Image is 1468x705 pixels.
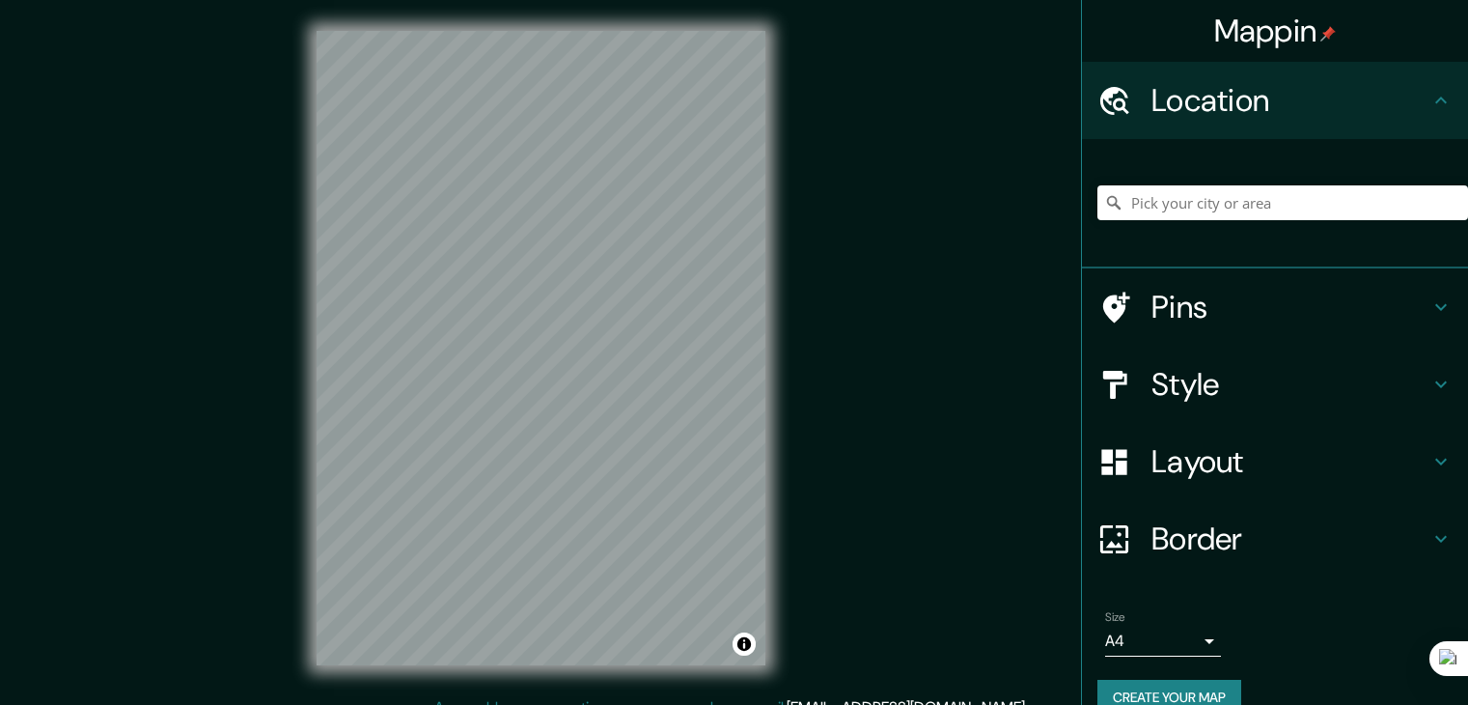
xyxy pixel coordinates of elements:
[1151,520,1429,558] h4: Border
[317,31,765,665] canvas: Map
[1082,346,1468,423] div: Style
[1082,62,1468,139] div: Location
[1105,609,1125,626] label: Size
[1105,626,1221,657] div: A4
[1151,288,1429,326] h4: Pins
[1082,423,1468,500] div: Layout
[1296,630,1447,684] iframe: Help widget launcher
[1082,268,1468,346] div: Pins
[1320,26,1336,42] img: pin-icon.png
[1097,185,1468,220] input: Pick your city or area
[1214,12,1337,50] h4: Mappin
[1082,500,1468,578] div: Border
[1151,365,1429,404] h4: Style
[1151,442,1429,481] h4: Layout
[733,633,756,656] button: Toggle attribution
[1151,81,1429,120] h4: Location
